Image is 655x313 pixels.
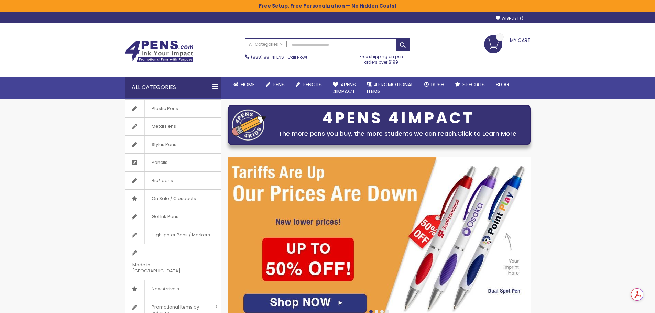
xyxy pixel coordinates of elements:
span: Plastic Pens [144,100,185,118]
a: Specials [450,77,490,92]
span: Bic® pens [144,172,180,190]
span: - Call Now! [251,54,307,60]
a: All Categories [245,39,287,50]
span: Pens [273,81,285,88]
span: Gel Ink Pens [144,208,185,226]
div: All Categories [125,77,221,98]
a: Pens [260,77,290,92]
a: Plastic Pens [125,100,221,118]
img: 4Pens Custom Pens and Promotional Products [125,40,194,62]
div: Free shipping on pen orders over $199 [352,51,410,65]
a: Gel Ink Pens [125,208,221,226]
span: On Sale / Closeouts [144,190,203,208]
a: Metal Pens [125,118,221,135]
span: Highlighter Pens / Markers [144,226,217,244]
a: Blog [490,77,515,92]
a: Wishlist [496,16,523,21]
span: 4PROMOTIONAL ITEMS [367,81,413,95]
a: New Arrivals [125,280,221,298]
span: Stylus Pens [144,136,183,154]
span: Metal Pens [144,118,183,135]
a: Stylus Pens [125,136,221,154]
a: 4Pens4impact [327,77,361,99]
a: Click to Learn More. [457,129,518,138]
a: Rush [419,77,450,92]
a: Pencils [290,77,327,92]
span: 4Pens 4impact [333,81,356,95]
a: Home [228,77,260,92]
a: Pencils [125,154,221,171]
a: (888) 88-4PENS [251,54,284,60]
span: New Arrivals [144,280,186,298]
a: Made in [GEOGRAPHIC_DATA] [125,244,221,280]
span: Pencils [303,81,322,88]
span: Blog [496,81,509,88]
div: 4PENS 4IMPACT [270,111,527,125]
span: All Categories [249,42,283,47]
a: On Sale / Closeouts [125,190,221,208]
span: Made in [GEOGRAPHIC_DATA] [125,256,204,280]
span: Rush [431,81,444,88]
span: Pencils [144,154,174,171]
span: Specials [462,81,485,88]
a: Bic® pens [125,172,221,190]
div: The more pens you buy, the more students we can reach. [270,129,527,138]
span: Home [241,81,255,88]
a: Highlighter Pens / Markers [125,226,221,244]
img: four_pen_logo.png [232,109,266,141]
a: 4PROMOTIONALITEMS [361,77,419,99]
